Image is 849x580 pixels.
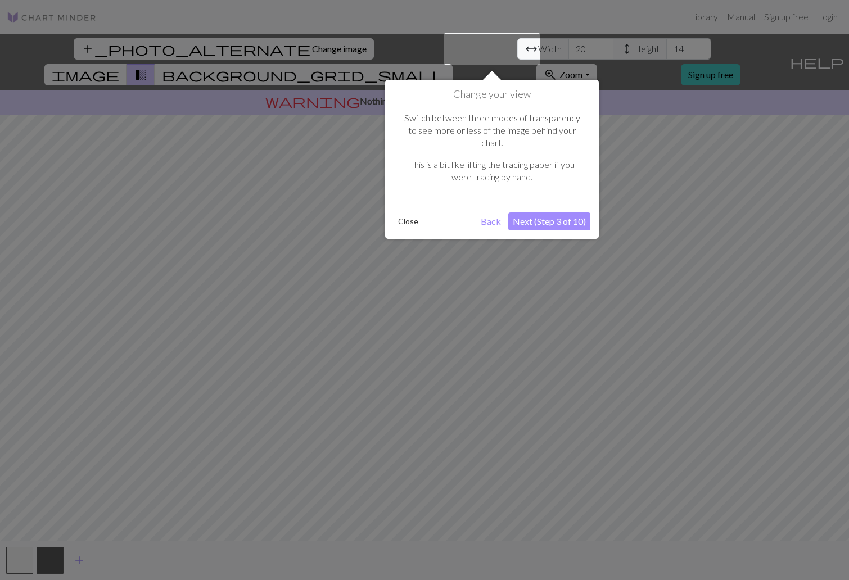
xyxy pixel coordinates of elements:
[508,212,590,230] button: Next (Step 3 of 10)
[394,213,423,230] button: Close
[476,212,505,230] button: Back
[394,88,590,101] h1: Change your view
[399,158,585,184] p: This is a bit like lifting the tracing paper if you were tracing by hand.
[385,80,599,239] div: Change your view
[399,112,585,149] p: Switch between three modes of transparency to see more or less of the image behind your chart.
